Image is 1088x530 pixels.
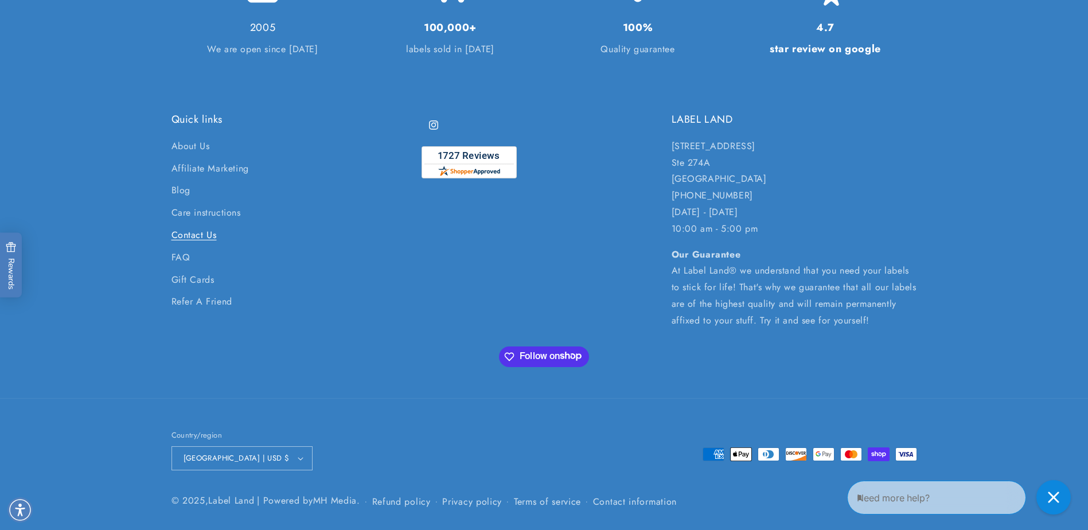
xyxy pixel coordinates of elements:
a: Privacy policy [442,494,502,509]
strong: star review on google [770,41,881,56]
iframe: Sign Up via Text for Offers [9,438,145,473]
a: Contact Us [171,224,217,247]
button: [GEOGRAPHIC_DATA] | USD $ [171,446,313,470]
p: [STREET_ADDRESS] Ste 274A [GEOGRAPHIC_DATA] [PHONE_NUMBER] [DATE] - [DATE] 10:00 am - 5:00 pm [672,138,917,237]
strong: 4.7 [816,20,834,35]
strong: Our Guarantee [672,248,741,261]
a: shopperapproved.com [422,146,517,184]
span: [GEOGRAPHIC_DATA] | USD $ [184,453,290,464]
a: Contact information [593,494,677,509]
a: Terms of service [514,494,581,509]
span: Rewards [6,242,17,290]
strong: 100% [623,20,653,35]
small: | Powered by . [257,494,360,507]
a: Care instructions [171,202,241,224]
h2: LABEL LAND [672,113,917,126]
a: Label Land [208,494,254,507]
a: Affiliate Marketing [171,158,249,180]
div: Accessibility Menu [7,497,33,523]
p: Quality guarantee [561,41,715,58]
a: Blog [171,180,190,202]
a: Refund policy [372,494,431,509]
p: At Label Land® we understand that you need your labels to stick for life! That's why we guarantee... [672,247,917,329]
h3: 2005 [186,20,340,36]
p: We are open since [DATE] [186,41,340,58]
h2: Quick links [171,113,417,126]
p: labels sold in [DATE] [373,41,528,58]
a: MH Media - open in a new tab [313,494,357,507]
a: Refer A Friend [171,291,232,313]
a: Gift Cards [171,269,215,291]
h2: Country/region [171,430,313,441]
a: FAQ [171,247,190,269]
strong: 100,000+ [424,20,477,35]
a: About Us [171,138,210,158]
iframe: Gorgias Floating Chat [847,476,1077,519]
small: © 2025, [171,494,255,507]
